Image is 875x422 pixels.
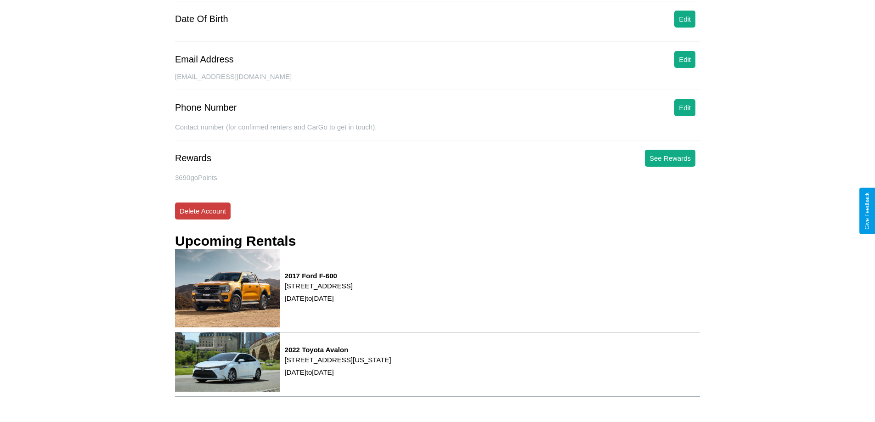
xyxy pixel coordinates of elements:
div: Rewards [175,153,211,163]
h3: 2022 Toyota Avalon [285,346,391,354]
button: See Rewards [645,150,695,167]
div: Contact number (for confirmed renters and CarGo to get in touch). [175,123,700,141]
img: rental [175,249,280,327]
div: Give Feedback [864,192,870,230]
h3: 2017 Ford F-600 [285,272,353,280]
img: rental [175,332,280,392]
p: [DATE] to [DATE] [285,366,391,378]
button: Delete Account [175,203,231,219]
button: Edit [674,99,695,116]
button: Edit [674,51,695,68]
p: 3690 goPoints [175,171,700,184]
div: Phone Number [175,102,237,113]
button: Edit [674,11,695,28]
div: Email Address [175,54,234,65]
h3: Upcoming Rentals [175,233,296,249]
div: [EMAIL_ADDRESS][DOMAIN_NAME] [175,73,700,90]
div: Date Of Birth [175,14,228,24]
p: [DATE] to [DATE] [285,292,353,304]
p: [STREET_ADDRESS] [285,280,353,292]
p: [STREET_ADDRESS][US_STATE] [285,354,391,366]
